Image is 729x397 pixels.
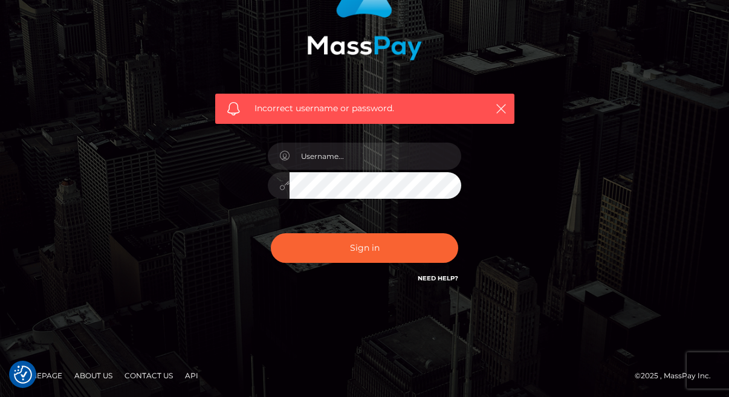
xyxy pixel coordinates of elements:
a: Need Help? [418,274,458,282]
a: API [180,366,203,385]
span: Incorrect username or password. [254,102,475,115]
a: Homepage [13,366,67,385]
button: Sign in [271,233,458,263]
button: Consent Preferences [14,366,32,384]
a: About Us [70,366,117,385]
div: © 2025 , MassPay Inc. [635,369,720,382]
img: Revisit consent button [14,366,32,384]
a: Contact Us [120,366,178,385]
input: Username... [290,143,461,170]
